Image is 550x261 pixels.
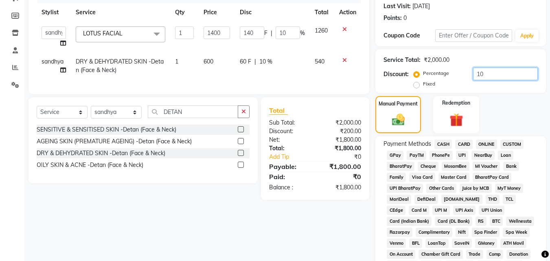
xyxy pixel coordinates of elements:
[500,239,526,248] span: ATH Movil
[435,29,512,42] input: Enter Offer / Coupon Code
[515,30,539,42] button: Apply
[315,162,367,171] div: ₹1,800.00
[387,239,406,248] span: Venmo
[466,250,483,259] span: Trade
[263,162,315,171] div: Payable:
[387,151,403,160] span: GPay
[315,144,367,153] div: ₹1,800.00
[170,3,199,22] th: Qty
[435,217,472,226] span: Card (DL Bank)
[445,112,467,128] img: _gift.svg
[204,58,213,65] span: 600
[387,195,411,204] span: MariDeal
[475,239,497,248] span: GMoney
[269,106,288,115] span: Total
[71,3,170,22] th: Service
[383,56,421,64] div: Service Total:
[387,228,412,237] span: Razorpay
[471,151,495,160] span: NearBuy
[383,140,431,148] span: Payment Methods
[315,58,324,65] span: 540
[423,70,449,77] label: Percentage
[235,3,310,22] th: Disc
[263,144,315,153] div: Total:
[473,173,512,182] span: BharatPay Card
[495,184,524,193] span: MyT Money
[37,3,71,22] th: Stylist
[429,151,453,160] span: PhonePe
[506,250,530,259] span: Donation
[414,195,438,204] span: DefiDeal
[300,29,305,37] span: %
[453,206,476,215] span: UPI Axis
[199,3,235,22] th: Price
[388,112,409,127] img: _cash.svg
[456,151,469,160] span: UPI
[175,58,178,65] span: 1
[506,217,534,226] span: Wellnessta
[387,184,423,193] span: UPI BharatPay
[490,217,503,226] span: BTC
[264,29,267,37] span: F
[83,30,123,37] span: LOTUS FACIAL
[416,228,452,237] span: Complimentary
[472,228,500,237] span: Spa Finder
[442,162,469,171] span: MosamBee
[254,57,256,66] span: |
[409,239,422,248] span: BFL
[423,80,435,88] label: Fixed
[503,228,530,237] span: Spa Week
[426,184,456,193] span: Other Cards
[486,195,500,204] span: THD
[315,172,367,182] div: ₹0
[324,153,368,161] div: ₹0
[123,30,126,37] a: x
[409,173,435,182] span: Visa Card
[387,206,405,215] span: CEdge
[263,118,315,127] div: Sub Total:
[425,239,449,248] span: LoanTap
[503,162,519,171] span: Bank
[500,140,524,149] span: CUSTOM
[383,70,409,79] div: Discount:
[37,125,176,134] div: SENSITIVE & SENSITISED SKIN -Detan (Face & Neck)
[455,140,473,149] span: CARD
[42,58,64,65] span: sandhya
[263,136,315,144] div: Net:
[387,162,414,171] span: BharatPay
[441,195,482,204] span: [DOMAIN_NAME]
[498,151,513,160] span: Loan
[418,162,438,171] span: Cheque
[76,58,164,74] span: DRY & DEHYDRATED SKIN -Detan (Face & Neck)
[486,250,504,259] span: Comp
[409,206,429,215] span: Card M
[383,31,435,40] div: Coupon Code
[419,250,463,259] span: Chamber Gift Card
[37,137,192,146] div: AGEING SKIN (PREMATURE AGEING) -Detan (Face & Neck)
[403,14,407,22] div: 0
[387,217,432,226] span: Card (Indian Bank)
[456,228,469,237] span: Nift
[315,27,328,34] span: 1260
[387,250,415,259] span: On Account
[315,183,367,192] div: ₹1,800.00
[37,161,143,169] div: OILY SKIN & ACNE -Detan (Face & Neck)
[479,206,504,215] span: UPI Union
[263,183,315,192] div: Balance :
[240,57,251,66] span: 60 F
[438,173,469,182] span: Master Card
[424,56,449,64] div: ₹2,000.00
[315,118,367,127] div: ₹2,000.00
[263,172,315,182] div: Paid:
[432,206,450,215] span: UPI M
[476,140,497,149] span: ONLINE
[387,173,406,182] span: Family
[37,149,165,158] div: DRY & DEHYDRATED SKIN -Detan (Face & Neck)
[315,127,367,136] div: ₹200.00
[442,99,470,107] label: Redemption
[473,162,500,171] span: MI Voucher
[379,100,418,107] label: Manual Payment
[271,29,272,37] span: |
[383,14,402,22] div: Points:
[259,57,272,66] span: 10 %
